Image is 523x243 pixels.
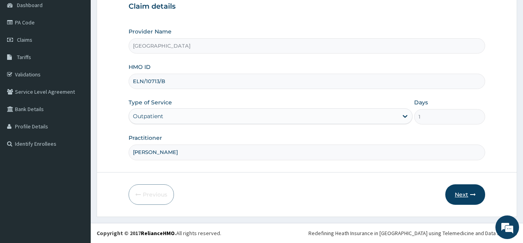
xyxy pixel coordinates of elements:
[97,230,176,237] strong: Copyright © 2017 .
[17,2,43,9] span: Dashboard
[308,229,517,237] div: Redefining Heath Insurance in [GEOGRAPHIC_DATA] using Telemedicine and Data Science!
[129,28,172,35] label: Provider Name
[129,184,174,205] button: Previous
[414,98,428,106] label: Days
[129,2,485,11] h3: Claim details
[17,36,32,43] span: Claims
[141,230,175,237] a: RelianceHMO
[17,54,31,61] span: Tariffs
[129,63,151,71] label: HMO ID
[129,74,485,89] input: Enter HMO ID
[129,134,162,142] label: Practitioner
[129,145,485,160] input: Enter Name
[133,112,163,120] div: Outpatient
[91,223,523,243] footer: All rights reserved.
[445,184,485,205] button: Next
[129,98,172,106] label: Type of Service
